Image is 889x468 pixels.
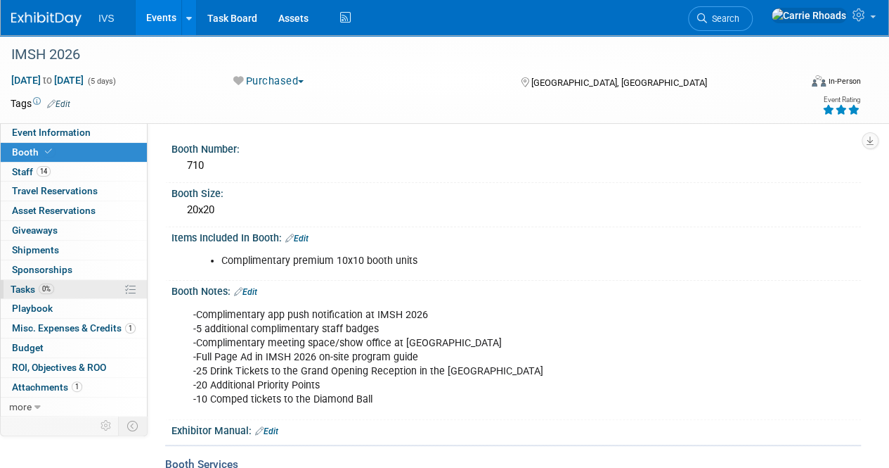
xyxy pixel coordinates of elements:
[11,96,70,110] td: Tags
[94,417,119,435] td: Personalize Event Tab Strip
[12,205,96,216] span: Asset Reservations
[1,319,147,338] a: Misc. Expenses & Credits1
[234,287,257,297] a: Edit
[822,96,860,103] div: Event Rating
[12,146,55,158] span: Booth
[12,322,136,334] span: Misc. Expenses & Credits
[707,13,739,24] span: Search
[255,426,278,436] a: Edit
[39,284,54,294] span: 0%
[285,234,309,244] a: Edit
[221,254,716,268] li: Complimentary premium 10x10 booth units
[11,74,84,87] span: [DATE] [DATE]
[1,299,147,318] a: Playbook
[12,224,58,236] span: Giveaways
[12,185,98,196] span: Travel Reservations
[125,323,136,334] span: 1
[171,420,861,438] div: Exhibitor Manual:
[1,201,147,220] a: Asset Reservations
[12,264,72,275] span: Sponsorships
[736,73,861,94] div: Event Format
[531,77,706,88] span: [GEOGRAPHIC_DATA], [GEOGRAPHIC_DATA]
[86,77,116,86] span: (5 days)
[1,280,147,299] a: Tasks0%
[182,155,850,177] div: 710
[72,381,82,392] span: 1
[171,183,861,201] div: Booth Size:
[1,398,147,417] a: more
[771,8,847,23] img: Carrie Rhoads
[12,244,59,255] span: Shipments
[171,227,861,246] div: Items Included In Booth:
[12,303,53,314] span: Playbook
[171,281,861,299] div: Booth Notes:
[11,12,82,26] img: ExhibitDay
[12,342,44,353] span: Budget
[1,241,147,260] a: Shipments
[1,260,147,279] a: Sponsorships
[1,163,147,182] a: Staff14
[12,362,106,373] span: ROI, Objectives & ROO
[812,75,826,87] img: Format-Inperson.png
[182,199,850,221] div: 20x20
[1,358,147,377] a: ROI, Objectives & ROO
[6,42,789,68] div: IMSH 2026
[688,6,753,31] a: Search
[47,99,70,109] a: Edit
[828,76,861,87] div: In-Person
[41,75,54,86] span: to
[12,166,51,177] span: Staff
[1,182,147,201] a: Travel Reservations
[119,417,148,435] td: Toggle Event Tabs
[1,123,147,142] a: Event Information
[37,166,51,177] span: 14
[45,148,52,156] i: Booth reservation complete
[1,378,147,397] a: Attachments1
[11,284,54,295] span: Tasks
[1,143,147,162] a: Booth
[183,301,725,415] div: -Complimentary app push notification at IMSH 2026 -5 additional complimentary staff badges -Compl...
[12,127,91,138] span: Event Information
[9,401,32,412] span: more
[1,339,147,358] a: Budget
[228,74,309,89] button: Purchased
[98,13,115,24] span: IVS
[171,139,861,156] div: Booth Number:
[12,381,82,393] span: Attachments
[1,221,147,240] a: Giveaways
